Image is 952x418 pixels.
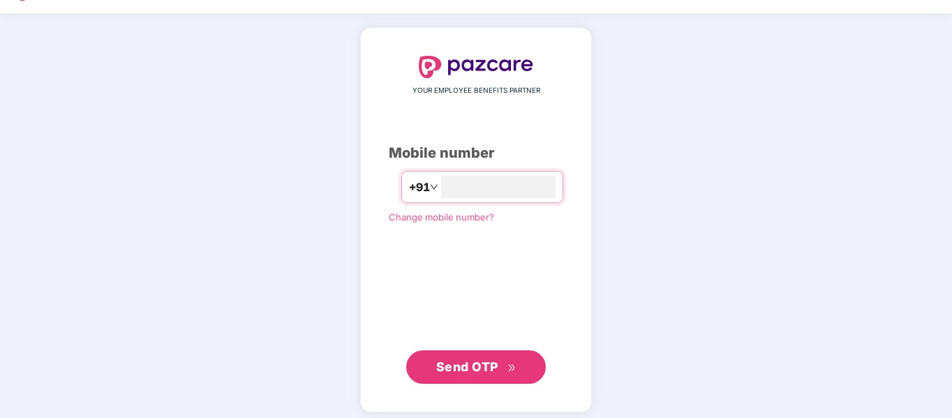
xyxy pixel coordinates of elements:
span: double-right [507,364,516,373]
span: Send OTP [436,359,498,374]
a: Change mobile number? [389,211,494,223]
div: Mobile number [389,142,563,164]
span: +91 [409,179,430,196]
span: down [430,183,438,191]
img: logo [419,56,533,78]
span: YOUR EMPLOYEE BENEFITS PARTNER [412,85,540,96]
button: Send OTPdouble-right [406,350,546,384]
